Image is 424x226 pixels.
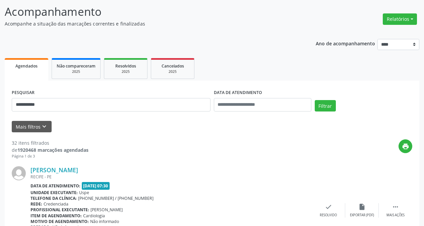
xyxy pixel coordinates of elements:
[17,147,88,153] strong: 1920468 marcações agendadas
[90,219,119,224] span: Não informado
[44,201,68,207] span: Credenciada
[358,203,366,211] i: insert_drive_file
[31,183,80,189] b: Data de atendimento:
[31,219,89,224] b: Motivo de agendamento:
[402,143,409,150] i: print
[383,13,417,25] button: Relatórios
[399,139,412,153] button: print
[325,203,332,211] i: check
[115,63,136,69] span: Resolvidos
[12,153,88,159] div: Página 1 de 3
[12,166,26,180] img: img
[5,3,295,20] p: Acompanhamento
[109,69,142,74] div: 2025
[31,174,312,180] div: RECIFE - PE
[31,207,89,213] b: Profissional executante:
[79,190,89,195] span: Uspe
[12,139,88,146] div: 32 itens filtrados
[350,213,374,218] div: Exportar (PDF)
[392,203,399,211] i: 
[5,20,295,27] p: Acompanhe a situação das marcações correntes e finalizadas
[15,63,38,69] span: Agendados
[386,213,405,218] div: Mais ações
[31,190,78,195] b: Unidade executante:
[78,195,154,201] span: [PHONE_NUMBER] / [PHONE_NUMBER]
[31,213,82,219] b: Item de agendamento:
[12,88,35,98] label: PESQUISAR
[12,121,52,133] button: Mais filtroskeyboard_arrow_down
[31,201,42,207] b: Rede:
[214,88,262,98] label: DATA DE ATENDIMENTO
[162,63,184,69] span: Cancelados
[41,123,48,130] i: keyboard_arrow_down
[57,63,96,69] span: Não compareceram
[90,207,123,213] span: [PERSON_NAME]
[315,100,336,111] button: Filtrar
[12,146,88,153] div: de
[316,39,375,47] p: Ano de acompanhamento
[156,69,189,74] div: 2025
[57,69,96,74] div: 2025
[31,166,78,174] a: [PERSON_NAME]
[31,195,77,201] b: Telefone da clínica:
[320,213,337,218] div: Resolvido
[83,213,105,219] span: Cardiologia
[82,182,110,190] span: [DATE] 07:30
